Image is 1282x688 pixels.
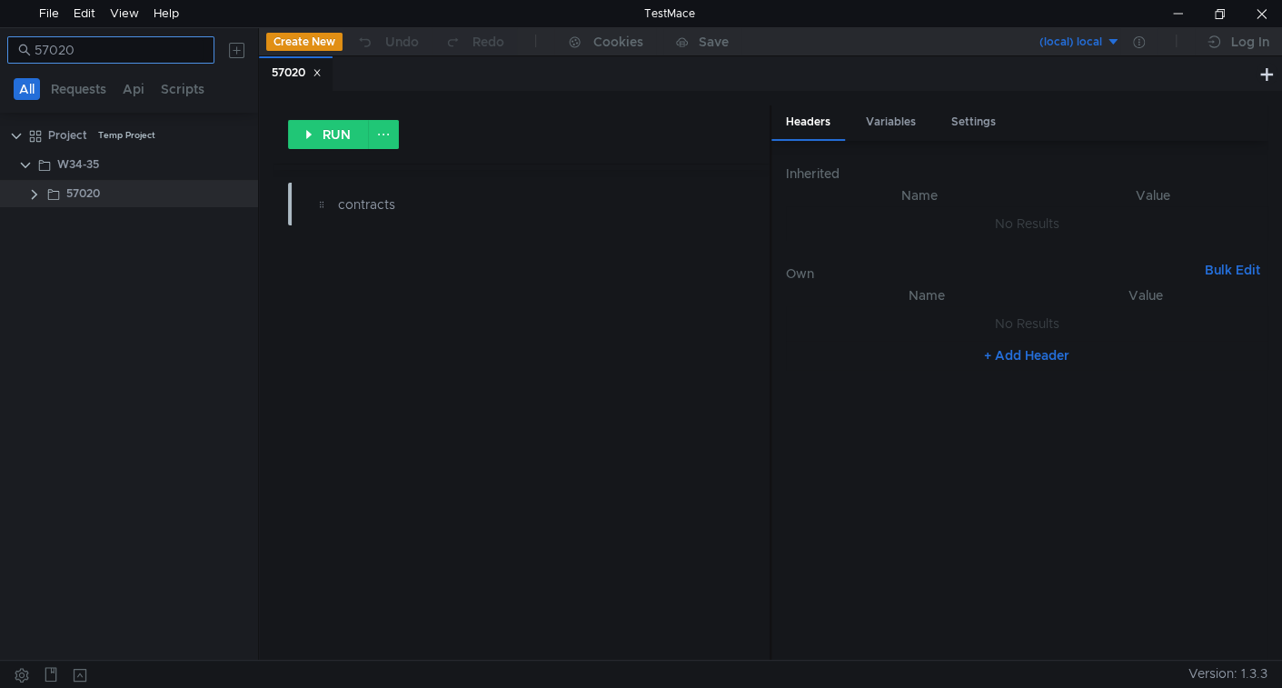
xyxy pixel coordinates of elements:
[266,33,343,51] button: Create New
[1038,284,1253,306] th: Value
[994,315,1058,332] nz-embed-empty: No Results
[994,27,1120,56] button: (local) local
[48,122,87,149] div: Project
[937,105,1010,139] div: Settings
[432,28,517,55] button: Redo
[343,28,432,55] button: Undo
[1188,661,1267,687] span: Version: 1.3.3
[815,284,1038,306] th: Name
[1198,259,1267,281] button: Bulk Edit
[66,180,100,207] div: 57020
[1039,34,1102,51] div: (local) local
[57,151,99,178] div: W34-35
[699,35,729,48] div: Save
[1039,184,1267,206] th: Value
[786,263,1198,284] h6: Own
[14,78,40,100] button: All
[385,31,419,53] div: Undo
[98,122,155,149] div: Temp Project
[117,78,150,100] button: Api
[994,215,1058,232] nz-embed-empty: No Results
[338,194,615,214] div: contracts
[800,184,1039,206] th: Name
[977,344,1077,366] button: + Add Header
[1231,31,1269,53] div: Log In
[771,105,845,141] div: Headers
[155,78,210,100] button: Scripts
[851,105,930,139] div: Variables
[272,64,322,83] div: 57020
[45,78,112,100] button: Requests
[786,163,1267,184] h6: Inherited
[288,120,369,149] button: RUN
[593,31,643,53] div: Cookies
[35,40,204,60] input: Search...
[472,31,504,53] div: Redo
